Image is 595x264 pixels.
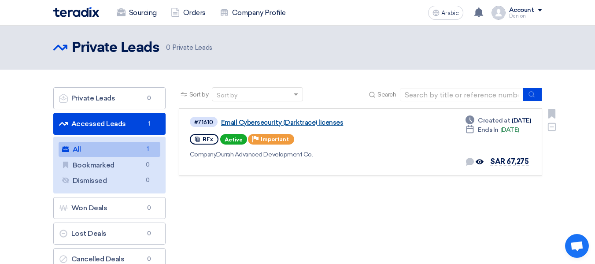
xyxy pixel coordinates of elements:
a: Orders [164,3,213,22]
div: Open chat [565,234,589,258]
font: Orders [183,8,206,17]
a: Lost Deals0 [53,223,166,245]
font: [DATE] [500,126,519,134]
font: 1 [148,120,150,127]
font: Search [377,91,396,98]
a: Private Leads0 [53,87,166,109]
font: 0 [147,205,151,211]
a: Email Cybersecurity (Darktrace) licenses [221,119,441,126]
button: Arabic [428,6,463,20]
img: Teradix logo [53,7,99,17]
input: Search by title or reference number [400,88,523,101]
font: 0 [146,177,150,183]
font: Won Deals [71,204,107,212]
font: Bookmarked [73,161,115,169]
font: 0 [147,256,151,262]
font: Sort by [189,91,209,98]
a: Sourcing [110,3,164,22]
font: Accessed Leads [71,119,126,128]
font: SAR 67,275 [490,157,528,166]
font: Sort by [217,92,237,99]
font: Important [261,136,289,142]
font: Denlon [509,13,526,19]
img: profile_test.png [492,6,506,20]
font: [DATE] [512,117,531,124]
font: Email Cybersecurity (Darktrace) licenses [221,119,344,126]
font: #71610 [194,119,213,126]
font: Created at [478,117,510,124]
a: Accessed Leads1 [53,113,166,135]
font: 1 [147,145,149,152]
font: Company [190,151,217,158]
font: Account [509,6,534,14]
font: Arabic [441,9,459,17]
font: Dismissed [73,176,107,185]
font: 0 [147,230,151,237]
font: 0 [147,95,151,101]
font: Private Leads [71,94,115,102]
font: RFx [203,136,213,142]
font: Cancelled Deals [71,255,125,263]
font: Ends In [478,126,499,134]
font: Company Profile [232,8,286,17]
font: Private Leads [72,41,159,55]
font: All [73,145,81,153]
font: Sourcing [129,8,157,17]
a: Won Deals0 [53,197,166,219]
font: Lost Deals [71,229,107,238]
font: Private Leads [172,44,212,52]
font: 0 [146,161,150,168]
font: Active [225,137,243,143]
font: 0 [166,44,170,52]
font: Durrah Advanced Development Co. [216,151,313,158]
